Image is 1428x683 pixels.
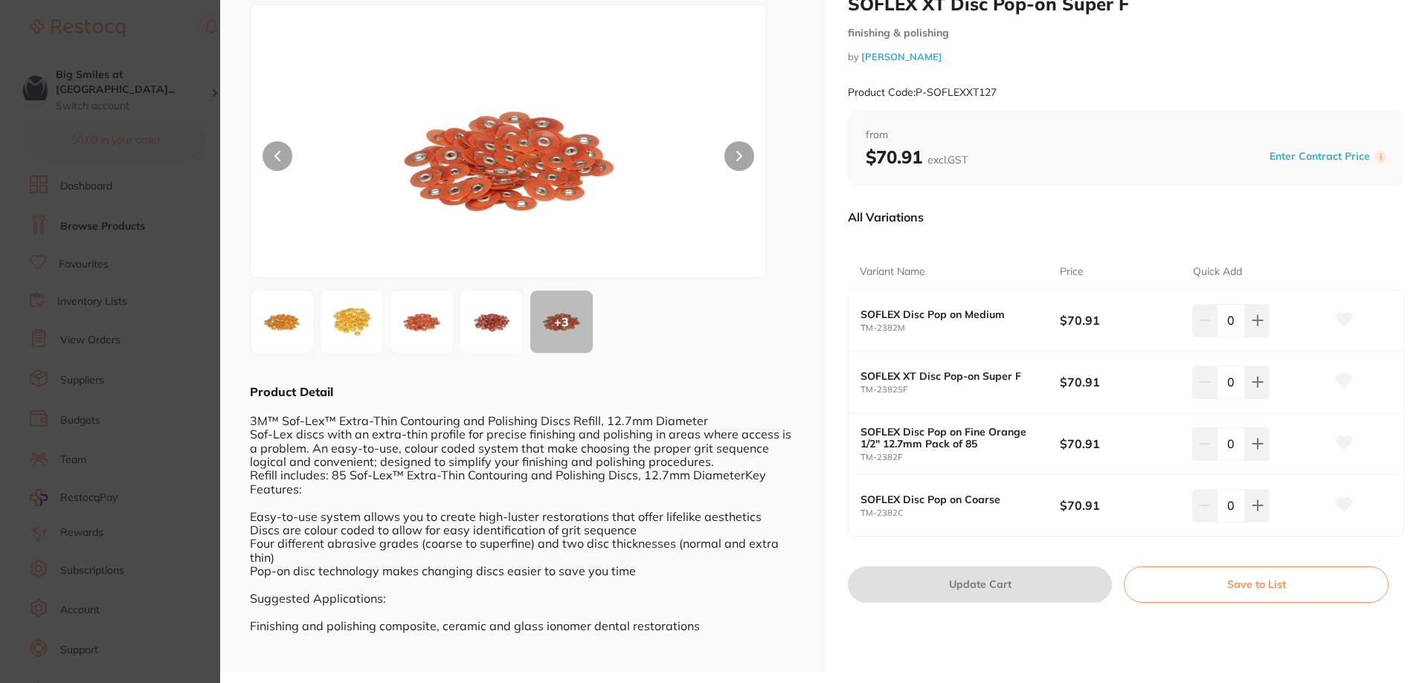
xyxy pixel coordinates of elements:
b: SOFLEX Disc Pop on Medium [861,308,1040,320]
button: Update Cart [848,566,1112,602]
button: Save to List [1124,566,1389,602]
img: ODJGLmpwZw [255,295,309,349]
p: Quick Add [1193,265,1242,279]
b: SOFLEX XT Disc Pop-on Super F [861,370,1040,382]
p: Price [1060,265,1084,279]
a: [PERSON_NAME] [861,51,942,62]
small: by [848,51,1404,62]
img: ODJDLmpwZw [465,295,518,349]
button: +3 [530,290,594,354]
img: ODJNLmpwZw [354,42,663,277]
button: Enter Contract Price [1265,149,1374,164]
b: $70.91 [1060,497,1180,514]
b: SOFLEX Disc Pop on Fine Orange 1/2" 12.7mm Pack of 85 [861,426,1040,450]
small: TM-2382M [861,323,1060,333]
b: $70.91 [1060,312,1180,328]
div: 3M™ Sof-Lex™ Extra-Thin Contouring and Polishing Discs Refill, 12.7mm Diameter Sof-Lex discs with... [250,400,794,659]
b: Product Detail [250,384,333,399]
img: ODJNLmpwZw [395,295,448,349]
b: SOFLEX Disc Pop on Coarse [861,493,1040,505]
span: excl. GST [927,153,968,166]
small: finishing & polishing [848,27,1404,39]
small: TM-2382SF [861,385,1060,395]
span: from [866,128,1386,143]
p: Variant Name [860,265,925,279]
label: i [1374,151,1386,163]
small: TM-2382C [861,508,1060,518]
img: ODJTRi5qcGc [325,295,379,349]
small: TM-2382F [861,453,1060,462]
b: $70.91 [866,146,968,168]
p: All Variations [848,210,924,224]
b: $70.91 [1060,436,1180,452]
div: + 3 [530,291,593,353]
b: $70.91 [1060,374,1180,390]
small: Product Code: P-SOFLEXXT127 [848,86,997,99]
